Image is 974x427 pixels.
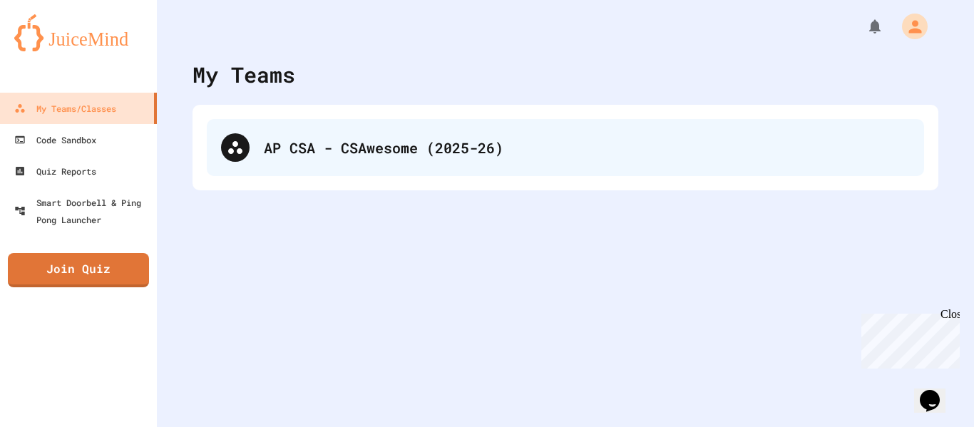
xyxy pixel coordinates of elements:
div: My Notifications [840,14,887,38]
iframe: chat widget [914,370,960,413]
img: logo-orange.svg [14,14,143,51]
div: Quiz Reports [14,163,96,180]
div: Code Sandbox [14,131,96,148]
a: Join Quiz [8,253,149,287]
div: AP CSA - CSAwesome (2025-26) [264,137,910,158]
iframe: chat widget [856,308,960,369]
div: Chat with us now!Close [6,6,98,91]
div: My Teams [193,58,295,91]
div: Smart Doorbell & Ping Pong Launcher [14,194,151,228]
div: My Teams/Classes [14,100,116,117]
div: AP CSA - CSAwesome (2025-26) [207,119,924,176]
div: My Account [887,10,931,43]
